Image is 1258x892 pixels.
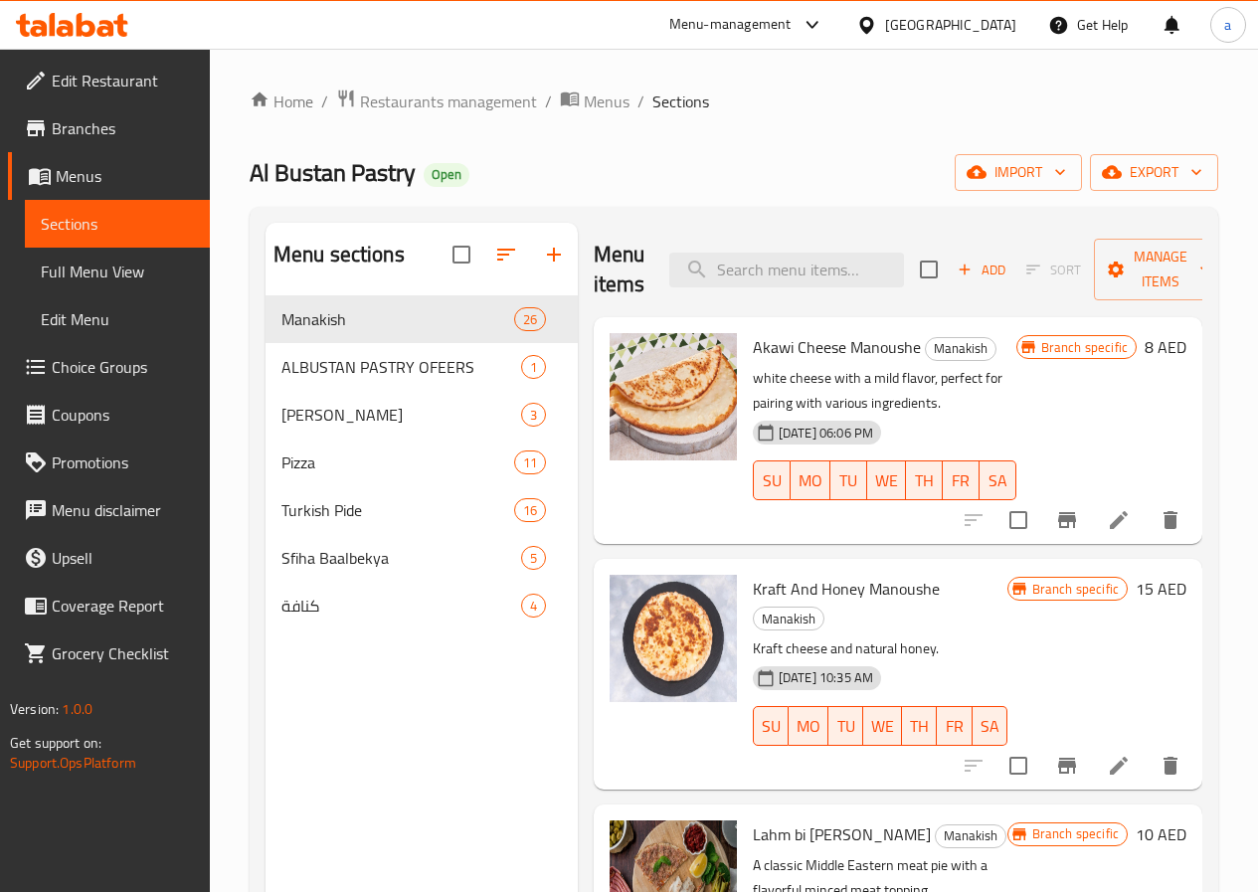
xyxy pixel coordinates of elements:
span: FR [945,712,964,741]
a: Menus [8,152,210,200]
span: كنافة [281,594,521,618]
span: Coverage Report [52,594,194,618]
span: SU [762,712,781,741]
span: Manage items [1110,245,1211,294]
span: Sections [652,89,709,113]
span: [PERSON_NAME] [281,403,521,427]
button: TU [828,706,863,746]
button: delete [1147,742,1194,790]
li: / [545,89,552,113]
span: 1 [522,358,545,377]
div: Turkish Pide16 [266,486,578,534]
span: Select all sections [441,234,482,275]
a: Edit Menu [25,295,210,343]
span: Edit Menu [41,307,194,331]
a: Grocery Checklist [8,629,210,677]
p: Kraft cheese and natural honey. [753,636,1007,661]
button: WE [867,460,906,500]
span: Promotions [52,450,194,474]
button: TU [830,460,867,500]
img: Kraft And Honey Manoushe [610,575,737,702]
span: Restaurants management [360,89,537,113]
div: Sfiha Baalbekya5 [266,534,578,582]
span: Akawi Cheese Manoushe [753,332,921,362]
a: Restaurants management [336,89,537,114]
span: Manakish [926,337,995,360]
span: Branches [52,116,194,140]
a: Edit menu item [1107,754,1131,778]
button: MO [791,460,830,500]
button: import [955,154,1082,191]
button: delete [1147,496,1194,544]
a: Sections [25,200,210,248]
button: Branch-specific-item [1043,496,1091,544]
span: Lahm bi [PERSON_NAME] [753,819,931,849]
div: Manakish [935,824,1006,848]
button: SA [980,460,1016,500]
span: Select section [908,249,950,290]
a: Upsell [8,534,210,582]
span: MO [797,712,820,741]
span: Manakish [281,307,514,331]
span: WE [875,466,898,495]
img: Akawi Cheese Manoushe [610,333,737,460]
div: items [521,355,546,379]
span: MO [799,466,822,495]
div: Open [424,163,469,187]
span: Upsell [52,546,194,570]
div: items [521,546,546,570]
span: TU [838,466,859,495]
div: items [514,498,546,522]
span: Version: [10,696,59,722]
span: export [1106,160,1202,185]
span: Coupons [52,403,194,427]
span: Branch specific [1024,580,1127,599]
button: MO [789,706,828,746]
button: TH [906,460,943,500]
span: Sfiha Baalbekya [281,546,521,570]
div: [PERSON_NAME]3 [266,391,578,439]
div: Menu-management [669,13,792,37]
span: 5 [522,549,545,568]
span: Menus [584,89,629,113]
div: items [514,450,546,474]
span: Edit Restaurant [52,69,194,92]
span: Full Menu View [41,260,194,283]
span: Pizza [281,450,514,474]
span: 11 [515,453,545,472]
h6: 15 AED [1136,575,1186,603]
a: Support.OpsPlatform [10,750,136,776]
button: SA [973,706,1007,746]
button: TH [902,706,937,746]
span: Al Bustan Pastry [250,150,416,195]
p: white cheese with a mild flavor, perfect for pairing with various ingredients. [753,366,1016,416]
span: [DATE] 06:06 PM [771,424,881,443]
button: export [1090,154,1218,191]
h6: 8 AED [1145,333,1186,361]
span: Menu disclaimer [52,498,194,522]
span: Sections [41,212,194,236]
a: Menus [560,89,629,114]
button: Add [950,255,1013,285]
span: 16 [515,501,545,520]
span: Select to update [997,499,1039,541]
span: WE [871,712,894,741]
span: Get support on: [10,730,101,756]
div: Manakish [753,607,824,630]
a: Edit Restaurant [8,57,210,104]
a: Edit menu item [1107,508,1131,532]
h2: Menu sections [273,240,405,269]
div: Manakish26 [266,295,578,343]
button: Manage items [1094,239,1227,300]
span: FR [951,466,972,495]
span: Menus [56,164,194,188]
span: SA [981,712,999,741]
span: Choice Groups [52,355,194,379]
span: ALBUSTAN PASTRY OFEERS [281,355,521,379]
div: كنافة4 [266,582,578,629]
a: Choice Groups [8,343,210,391]
a: Branches [8,104,210,152]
